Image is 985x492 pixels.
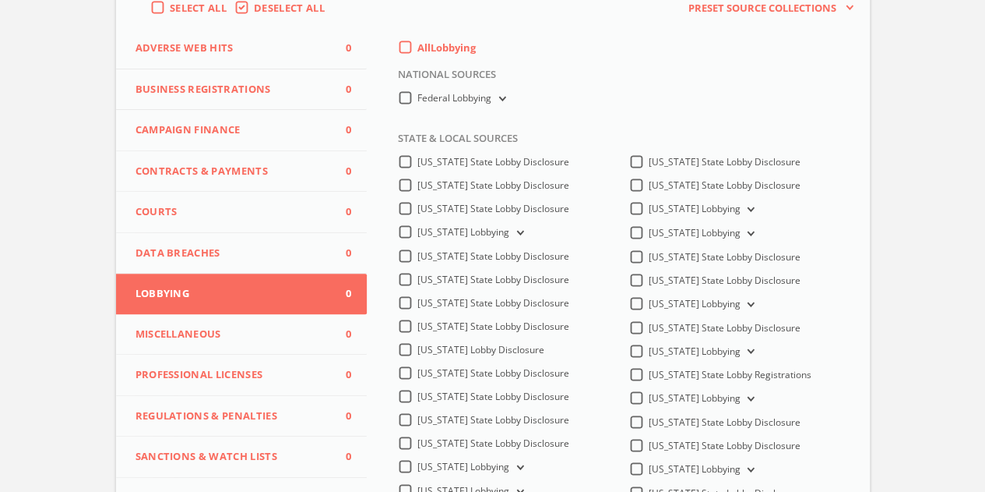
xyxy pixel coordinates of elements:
button: Preset Source Collections [681,1,853,16]
button: [US_STATE] Lobbying [741,203,758,217]
span: Professional Licenses [135,367,329,383]
span: [US_STATE] State Lobby Disclosure [417,250,569,263]
span: [US_STATE] Lobbying [649,345,741,358]
span: 0 [328,409,351,424]
span: Sanctions & Watch Lists [135,449,329,465]
span: 0 [328,82,351,97]
button: Data Breaches0 [116,233,368,274]
span: Miscellaneous [135,327,329,342]
span: Contracts & Payments [135,164,329,179]
span: [US_STATE] Lobbying [649,391,741,405]
button: Professional Licenses0 [116,355,368,396]
span: [US_STATE] State Lobby Disclosure [417,437,569,450]
span: [US_STATE] State Lobby Registrations [649,368,811,381]
span: 0 [328,327,351,342]
span: Adverse Web Hits [135,41,329,56]
span: [US_STATE] State Lobby Disclosure [417,179,569,192]
span: [US_STATE] State Lobby Disclosure [649,250,800,264]
span: [US_STATE] State Lobby Disclosure [649,321,800,334]
span: [US_STATE] Lobbying [649,462,741,476]
span: [US_STATE] State Lobby Disclosure [649,416,800,429]
span: Courts [135,204,329,220]
span: [US_STATE] Lobbying [649,297,741,310]
button: [US_STATE] Lobbying [741,345,758,359]
button: Campaign Finance0 [116,110,368,151]
span: [US_STATE] State Lobby Disclosure [417,320,569,333]
span: 0 [328,246,351,261]
button: Adverse Web Hits0 [116,28,368,69]
span: Preset Source Collections [681,1,844,16]
span: All Lobbying [417,41,476,55]
button: Sanctions & Watch Lists0 [116,437,368,478]
span: [US_STATE] State Lobby Disclosure [649,155,800,168]
span: [US_STATE] State Lobby Disclosure [649,439,800,452]
span: Select All [170,1,227,15]
button: Courts0 [116,192,368,233]
button: Contracts & Payments0 [116,151,368,193]
span: [US_STATE] State Lobby Disclosure [417,413,569,427]
span: [US_STATE] State Lobby Disclosure [417,390,569,403]
span: Deselect All [254,1,325,15]
button: Federal Lobbying [491,92,508,106]
span: Campaign Finance [135,122,329,138]
span: 0 [328,286,351,302]
span: [US_STATE] Lobbying [649,202,741,215]
button: Lobbying0 [116,274,368,314]
button: [US_STATE] Lobbying [741,298,758,312]
span: [US_STATE] State Lobby Disclosure [417,296,569,310]
span: 0 [328,164,351,179]
button: [US_STATE] Lobbying [509,226,526,240]
span: [US_STATE] Lobbying [417,225,509,239]
button: Business Registrations0 [116,69,368,111]
span: 0 [328,204,351,220]
span: Lobbying [135,286,329,302]
span: [US_STATE] State Lobby Disclosure [649,274,800,287]
span: National Sources [386,67,496,90]
span: [US_STATE] Lobbying [417,460,509,473]
span: [US_STATE] State Lobby Disclosure [417,202,569,215]
span: State & Local Sources [386,131,518,154]
button: [US_STATE] Lobbying [741,463,758,477]
span: Data Breaches [135,246,329,261]
button: Miscellaneous0 [116,314,368,356]
button: [US_STATE] Lobbying [741,227,758,241]
span: [US_STATE] Lobby Disclosure [417,343,544,356]
button: [US_STATE] Lobbying [741,392,758,406]
span: [US_STATE] State Lobby Disclosure [649,179,800,192]
span: [US_STATE] Lobbying [649,226,741,239]
span: Federal Lobbying [417,91,491,104]
button: Regulations & Penalties0 [116,396,368,437]
span: Regulations & Penalties [135,409,329,424]
span: 0 [328,449,351,465]
span: 0 [328,367,351,383]
span: 0 [328,122,351,138]
button: [US_STATE] Lobbying [509,461,526,475]
span: Business Registrations [135,82,329,97]
span: [US_STATE] State Lobby Disclosure [417,273,569,286]
span: [US_STATE] State Lobby Disclosure [417,366,569,380]
span: [US_STATE] State Lobby Disclosure [417,155,569,168]
span: 0 [328,41,351,56]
